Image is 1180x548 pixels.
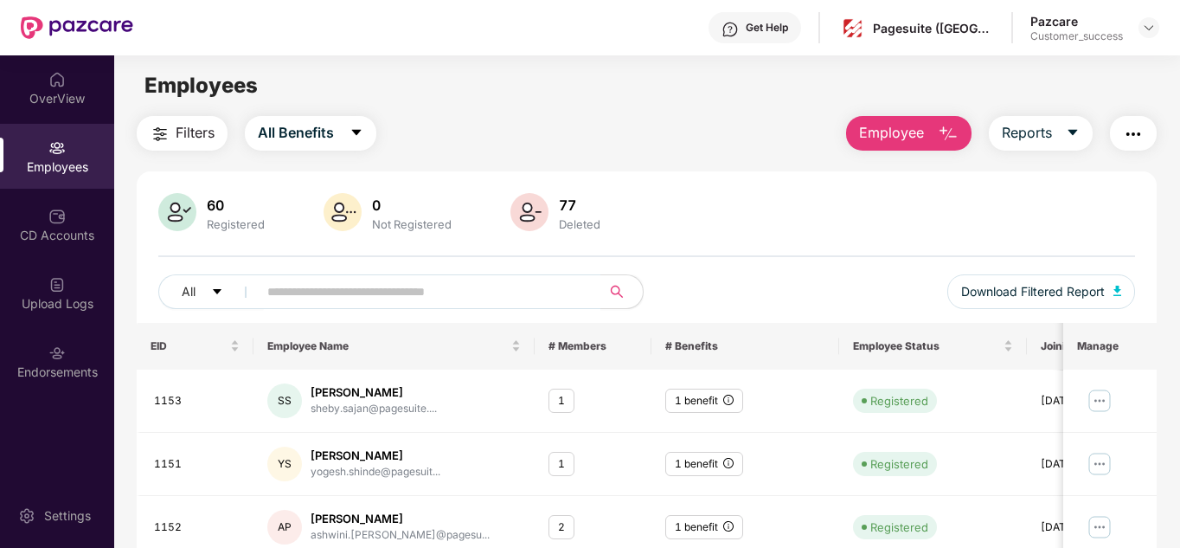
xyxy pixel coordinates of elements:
img: svg+xml;base64,PHN2ZyB4bWxucz0iaHR0cDovL3d3dy53My5vcmcvMjAwMC9zdmciIHdpZHRoPSIyNCIgaGVpZ2h0PSIyNC... [150,124,170,145]
span: caret-down [211,286,223,300]
button: search [600,274,644,309]
div: Registered [870,392,928,409]
span: Reports [1002,122,1052,144]
button: Employee [846,116,972,151]
div: Settings [39,507,96,525]
img: svg+xml;base64,PHN2ZyB4bWxucz0iaHR0cDovL3d3dy53My5vcmcvMjAwMC9zdmciIHhtbG5zOnhsaW5rPSJodHRwOi8vd3... [324,193,362,231]
img: svg+xml;base64,PHN2ZyB4bWxucz0iaHR0cDovL3d3dy53My5vcmcvMjAwMC9zdmciIHhtbG5zOnhsaW5rPSJodHRwOi8vd3... [1113,286,1122,296]
img: manageButton [1086,513,1113,541]
img: svg+xml;base64,PHN2ZyBpZD0iSGVscC0zMngzMiIgeG1sbnM9Imh0dHA6Ly93d3cudzMub3JnLzIwMDAvc3ZnIiB3aWR0aD... [721,21,739,38]
span: Employee [859,122,924,144]
img: svg+xml;base64,PHN2ZyBpZD0iRW5kb3JzZW1lbnRzIiB4bWxucz0iaHR0cDovL3d3dy53My5vcmcvMjAwMC9zdmciIHdpZH... [48,345,66,362]
th: # Benefits [651,323,839,370]
img: svg+xml;base64,PHN2ZyBpZD0iRHJvcGRvd24tMzJ4MzIiIHhtbG5zPSJodHRwOi8vd3d3LnczLm9yZy8yMDAwL3N2ZyIgd2... [1142,21,1156,35]
span: Employees [144,73,258,98]
span: info-circle [723,458,734,468]
span: All [182,282,196,301]
button: Filters [137,116,228,151]
span: Employee Status [853,339,1000,353]
div: 1 benefit [665,389,743,414]
img: svg+xml;base64,PHN2ZyBpZD0iRW1wbG95ZWVzIiB4bWxucz0iaHR0cDovL3d3dy53My5vcmcvMjAwMC9zdmciIHdpZHRoPS... [48,139,66,157]
div: Get Help [746,21,788,35]
div: Registered [870,519,928,536]
th: Employee Status [839,323,1027,370]
div: 0 [369,197,455,214]
button: Reportscaret-down [989,116,1093,151]
div: SS [267,384,302,418]
button: Allcaret-down [158,274,264,309]
div: sheby.sajan@pagesuite.... [311,401,437,417]
div: 1152 [154,519,240,536]
div: Not Registered [369,217,455,231]
th: Joining Date [1027,323,1168,370]
div: [PERSON_NAME] [311,448,440,464]
span: EID [151,339,227,353]
img: svg+xml;base64,PHN2ZyB4bWxucz0iaHR0cDovL3d3dy53My5vcmcvMjAwMC9zdmciIHhtbG5zOnhsaW5rPSJodHRwOi8vd3... [938,124,959,145]
span: Joining Date [1041,339,1141,353]
img: svg+xml;base64,PHN2ZyB4bWxucz0iaHR0cDovL3d3dy53My5vcmcvMjAwMC9zdmciIHhtbG5zOnhsaW5rPSJodHRwOi8vd3... [510,193,548,231]
span: search [600,285,634,299]
th: EID [137,323,253,370]
div: [DATE] [1041,519,1154,536]
div: [DATE] [1041,393,1154,409]
span: info-circle [723,395,734,405]
div: [DATE] [1041,456,1154,473]
span: Filters [176,122,215,144]
div: 1 benefit [665,452,743,477]
div: Pazcare [1030,13,1123,29]
button: All Benefitscaret-down [245,116,376,151]
button: Download Filtered Report [947,274,1136,309]
img: svg+xml;base64,PHN2ZyBpZD0iQ0RfQWNjb3VudHMiIGRhdGEtbmFtZT0iQ0QgQWNjb3VudHMiIHhtbG5zPSJodHRwOi8vd3... [48,208,66,225]
div: Registered [203,217,268,231]
div: [PERSON_NAME] [311,511,490,527]
div: [PERSON_NAME] [311,384,437,401]
div: 1153 [154,393,240,409]
img: svg+xml;base64,PHN2ZyB4bWxucz0iaHR0cDovL3d3dy53My5vcmcvMjAwMC9zdmciIHdpZHRoPSIyNCIgaGVpZ2h0PSIyNC... [1123,124,1144,145]
img: manageButton [1086,450,1113,478]
div: Registered [870,455,928,473]
div: AP [267,510,302,545]
div: 60 [203,197,268,214]
div: ashwini.[PERSON_NAME]@pagesu... [311,527,490,544]
th: Employee Name [253,323,535,370]
img: New Pazcare Logo [21,16,133,39]
img: svg+xml;base64,PHN2ZyBpZD0iSG9tZSIgeG1sbnM9Imh0dHA6Ly93d3cudzMub3JnLzIwMDAvc3ZnIiB3aWR0aD0iMjAiIG... [48,71,66,88]
div: 1151 [154,456,240,473]
img: manageButton [1086,387,1113,415]
span: Employee Name [267,339,508,353]
div: 1 [548,452,574,477]
div: Pagesuite ([GEOGRAPHIC_DATA]) Private Limited [873,20,994,36]
img: svg+xml;base64,PHN2ZyBpZD0iVXBsb2FkX0xvZ3MiIGRhdGEtbmFtZT0iVXBsb2FkIExvZ3MiIHhtbG5zPSJodHRwOi8vd3... [48,276,66,293]
div: 1 benefit [665,515,743,540]
div: YS [267,447,302,481]
span: info-circle [723,521,734,532]
img: svg+xml;base64,PHN2ZyB4bWxucz0iaHR0cDovL3d3dy53My5vcmcvMjAwMC9zdmciIHhtbG5zOnhsaW5rPSJodHRwOi8vd3... [158,193,196,231]
span: All Benefits [258,122,334,144]
div: 1 [548,389,574,414]
div: 2 [548,515,574,540]
img: svg+xml;base64,PHN2ZyBpZD0iU2V0dGluZy0yMHgyMCIgeG1sbnM9Imh0dHA6Ly93d3cudzMub3JnLzIwMDAvc3ZnIiB3aW... [18,507,35,525]
th: # Members [535,323,651,370]
span: caret-down [350,126,363,141]
span: caret-down [1066,126,1080,141]
div: 77 [555,197,604,214]
div: yogesh.shinde@pagesuit... [311,464,440,480]
div: Deleted [555,217,604,231]
th: Manage [1063,323,1157,370]
div: Customer_success [1030,29,1123,43]
img: pagesuite-logo-center.png [840,16,865,41]
span: Download Filtered Report [961,282,1105,301]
